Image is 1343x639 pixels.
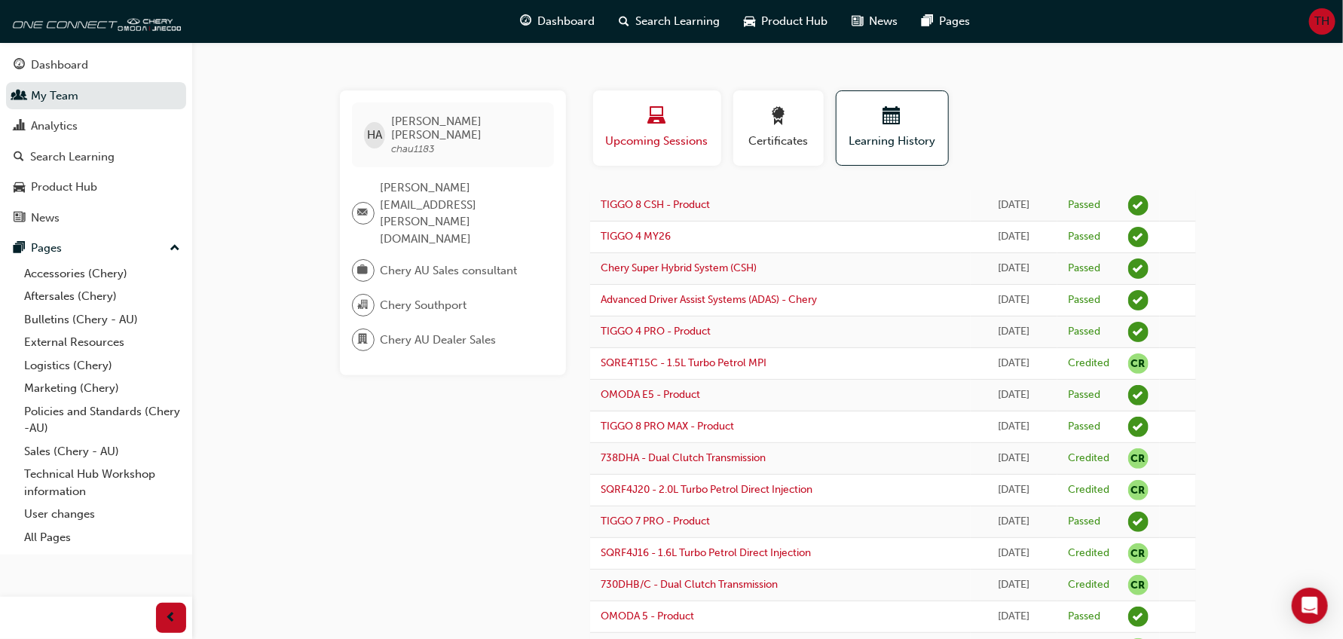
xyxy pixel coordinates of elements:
a: Search Learning [6,143,186,171]
span: Upcoming Sessions [604,133,710,150]
span: people-icon [14,90,25,103]
img: oneconnect [8,6,181,36]
div: Credited [1069,483,1110,497]
div: Pages [31,240,62,257]
span: laptop-icon [648,107,666,127]
button: Certificates [733,90,824,166]
div: Wed Mar 13 2024 09:10:11 GMT+1000 (Australian Eastern Standard Time) [982,608,1046,625]
span: TH [1315,13,1330,30]
span: learningRecordVerb_PASS-icon [1128,195,1149,216]
span: Chery AU Dealer Sales [381,332,497,349]
a: OMODA E5 - Product [601,388,701,401]
div: Tue Aug 19 2025 08:05:51 GMT+1000 (Australian Eastern Standard Time) [982,260,1046,277]
div: Product Hub [31,179,97,196]
span: chart-icon [14,120,25,133]
span: briefcase-icon [358,261,369,280]
div: Search Learning [30,148,115,166]
div: News [31,209,60,227]
div: Wed Mar 13 2024 10:23:18 GMT+1000 (Australian Eastern Standard Time) [982,545,1046,562]
a: All Pages [18,526,186,549]
span: learningRecordVerb_PASS-icon [1128,290,1149,310]
span: HA [367,127,382,144]
div: Passed [1069,420,1101,434]
span: Search Learning [635,13,720,30]
a: TIGGO 8 CSH - Product [601,198,711,211]
div: Wed Mar 13 2024 10:23:18 GMT+1000 (Australian Eastern Standard Time) [982,513,1046,530]
a: 730DHB/C - Dual Clutch Transmission [601,578,779,591]
span: learningRecordVerb_PASS-icon [1128,512,1149,532]
div: Fri Oct 25 2024 15:37:55 GMT+1000 (Australian Eastern Standard Time) [982,387,1046,404]
div: Open Intercom Messenger [1292,588,1328,624]
div: Wed Mar 13 2024 10:23:18 GMT+1000 (Australian Eastern Standard Time) [982,576,1046,594]
span: learningRecordVerb_PASS-icon [1128,258,1149,279]
div: Passed [1069,610,1101,624]
div: Thu May 02 2024 17:00:17 GMT+1000 (Australian Eastern Standard Time) [982,418,1046,436]
span: Certificates [745,133,812,150]
span: learningRecordVerb_PASS-icon [1128,227,1149,247]
span: learningRecordVerb_PASS-icon [1128,417,1149,437]
a: TIGGO 4 PRO - Product [601,325,711,338]
a: 738DHA - Dual Clutch Transmission [601,451,766,464]
a: Analytics [6,112,186,140]
a: Bulletins (Chery - AU) [18,308,186,332]
a: User changes [18,503,186,526]
span: news-icon [14,212,25,225]
div: Passed [1069,261,1101,276]
button: Upcoming Sessions [593,90,721,166]
div: Passed [1069,198,1101,212]
button: TH [1309,8,1335,35]
a: SQRF4J20 - 2.0L Turbo Petrol Direct Injection [601,483,813,496]
a: search-iconSearch Learning [607,6,732,37]
div: Fri Oct 25 2024 16:04:46 GMT+1000 (Australian Eastern Standard Time) [982,323,1046,341]
div: Credited [1069,546,1110,561]
a: SQRF4J16 - 1.6L Turbo Petrol Direct Injection [601,546,812,559]
span: pages-icon [922,12,933,31]
span: organisation-icon [358,295,369,315]
span: learningRecordVerb_PASS-icon [1128,607,1149,627]
span: null-icon [1128,448,1149,469]
a: guage-iconDashboard [508,6,607,37]
div: Passed [1069,388,1101,402]
span: guage-icon [14,59,25,72]
a: Aftersales (Chery) [18,285,186,308]
a: TIGGO 7 PRO - Product [601,515,711,527]
button: Learning History [836,90,949,166]
span: search-icon [14,151,24,164]
div: Credited [1069,356,1110,371]
a: Sales (Chery - AU) [18,440,186,463]
a: TIGGO 8 PRO MAX - Product [601,420,735,433]
a: External Resources [18,331,186,354]
a: Product Hub [6,173,186,201]
span: Chery AU Sales consultant [381,262,518,280]
span: department-icon [358,330,369,350]
a: TIGGO 4 MY26 [601,230,671,243]
a: OMODA 5 - Product [601,610,695,622]
span: car-icon [14,181,25,194]
span: calendar-icon [883,107,901,127]
div: Fri Oct 25 2024 16:04:46 GMT+1000 (Australian Eastern Standard Time) [982,355,1046,372]
div: Passed [1069,325,1101,339]
a: car-iconProduct Hub [732,6,840,37]
span: chau1183 [391,142,435,155]
a: Logistics (Chery) [18,354,186,378]
span: News [869,13,898,30]
span: email-icon [358,203,369,223]
a: news-iconNews [840,6,910,37]
span: car-icon [744,12,755,31]
span: guage-icon [520,12,531,31]
a: News [6,204,186,232]
span: null-icon [1128,353,1149,374]
span: Pages [939,13,970,30]
div: Passed [1069,230,1101,244]
span: award-icon [769,107,788,127]
a: Accessories (Chery) [18,262,186,286]
span: Product Hub [761,13,828,30]
span: Learning History [848,133,937,150]
div: Analytics [31,118,78,135]
button: Pages [6,234,186,262]
span: prev-icon [166,609,177,628]
span: [PERSON_NAME] [PERSON_NAME] [391,115,541,142]
span: learningRecordVerb_PASS-icon [1128,385,1149,405]
span: null-icon [1128,480,1149,500]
